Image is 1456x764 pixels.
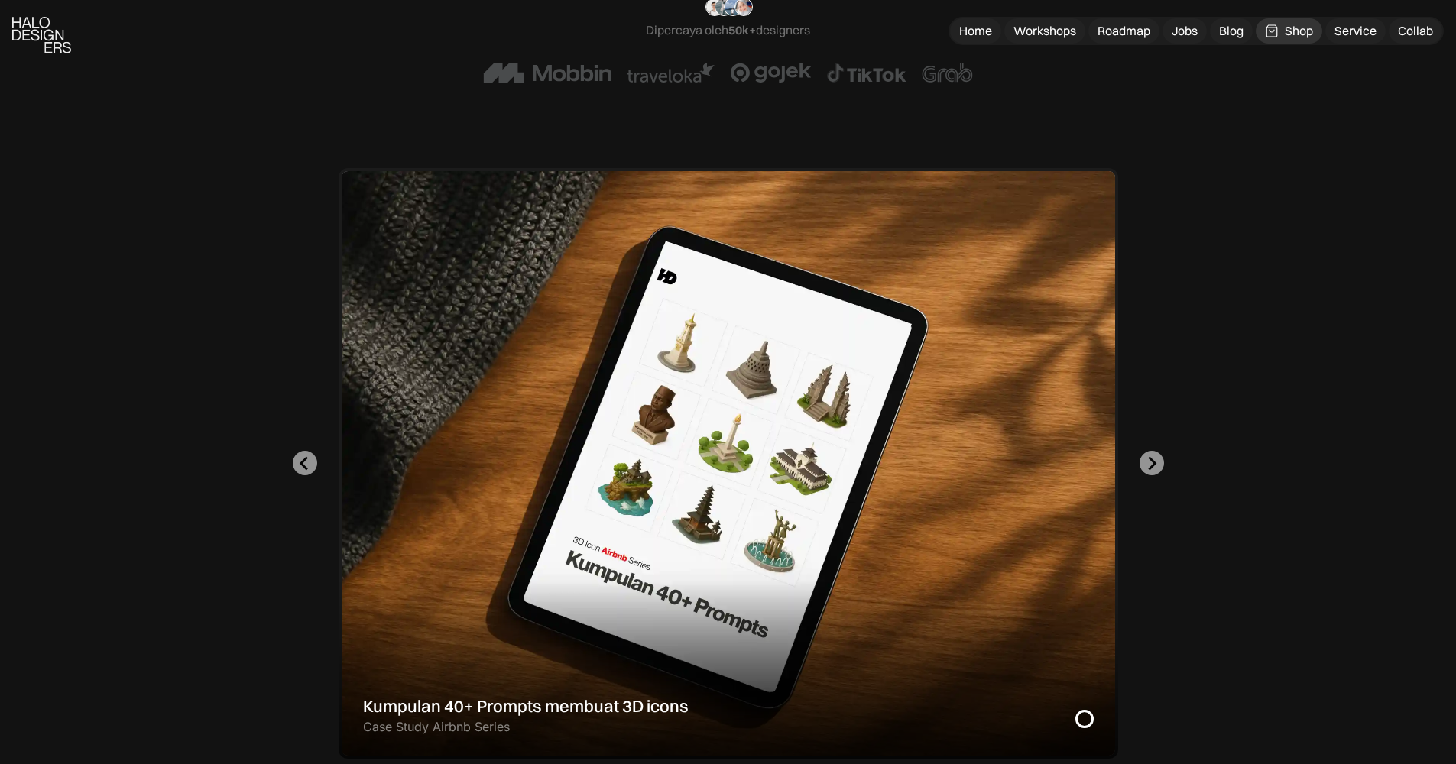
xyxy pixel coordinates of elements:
a: Service [1325,18,1386,44]
button: Previous slide [293,451,317,475]
a: Home [950,18,1001,44]
div: 2 of 2 [339,168,1118,759]
div: Service [1334,23,1377,39]
span: 50k+ [728,22,756,37]
button: Go to first slide [1140,451,1164,475]
a: Workshops [1004,18,1085,44]
div: Blog [1219,23,1244,39]
a: Kumpulan 40+ Prompts membuat 3D iconsCase Study Airbnb Series [339,168,1118,759]
div: Roadmap [1098,23,1150,39]
div: Jobs [1172,23,1198,39]
div: Dipercaya oleh designers [646,22,810,38]
div: Workshops [1013,23,1076,39]
div: Shop [1285,23,1313,39]
div: Collab [1398,23,1433,39]
a: Blog [1210,18,1253,44]
a: Collab [1389,18,1442,44]
a: Roadmap [1088,18,1159,44]
div: Home [959,23,992,39]
a: Jobs [1163,18,1207,44]
a: Shop [1256,18,1322,44]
